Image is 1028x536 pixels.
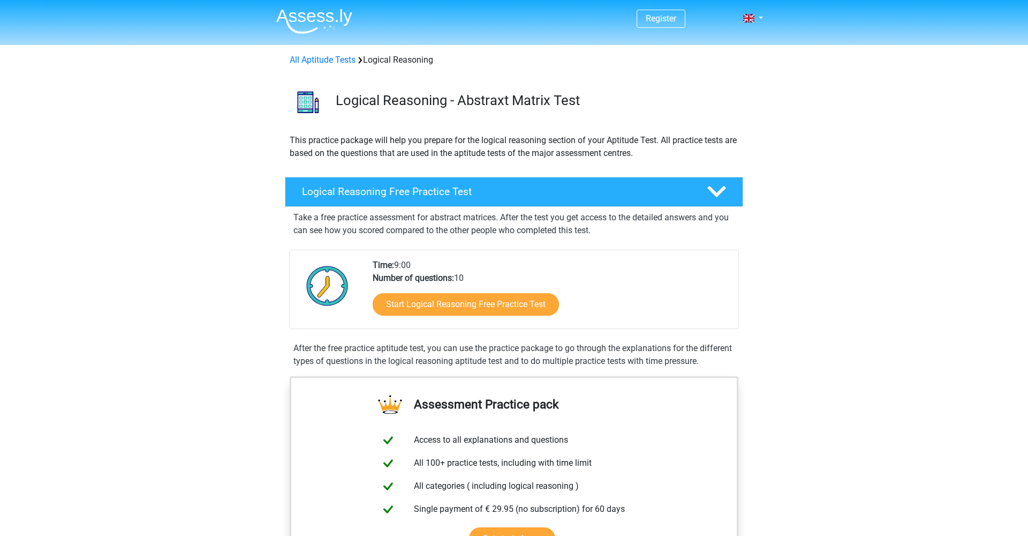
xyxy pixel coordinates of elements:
img: logical reasoning [285,79,331,125]
img: Clock [300,259,354,312]
p: This practice package will help you prepare for the logical reasoning section of your Aptitude Te... [290,134,738,160]
div: 9:00 10 [365,259,738,329]
div: Logical Reasoning [285,54,743,66]
a: Register [646,13,676,24]
a: Logical Reasoning Free Practice Test [281,177,747,207]
h3: Logical Reasoning - Abstraxt Matrix Test [336,92,735,109]
p: Take a free practice assessment for abstract matrices. After the test you get access to the detai... [293,211,735,237]
a: Start Logical Reasoning Free Practice Test [373,293,559,316]
b: Time: [373,260,394,270]
a: All Aptitude Tests [290,55,356,65]
div: After the free practice aptitude test, you can use the practice package to go through the explana... [289,342,739,368]
img: Assessly [276,9,352,34]
b: Number of questions: [373,273,454,283]
h4: Logical Reasoning Free Practice Test [302,185,690,198]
